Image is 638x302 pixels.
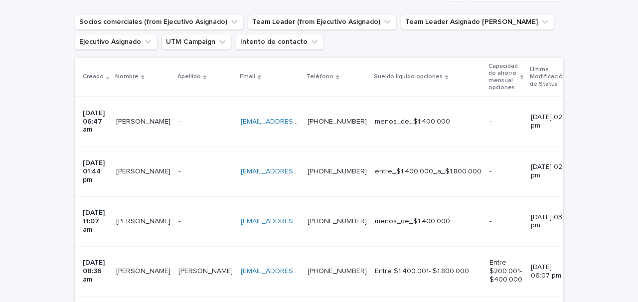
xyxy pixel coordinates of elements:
p: Última Modificación de Status [530,64,566,90]
button: Intento de contacto [236,34,324,50]
p: [DATE] 06:07 pm [531,263,571,280]
p: [DATE] 02:12 pm [531,113,571,130]
p: [PERSON_NAME] [178,265,235,276]
p: [DATE] 08:36 am [83,259,108,284]
p: [DATE] 02:14 pm [531,163,571,180]
a: [EMAIL_ADDRESS][DOMAIN_NAME] [241,168,353,175]
p: [DATE] 11:07 am [83,209,108,234]
button: Team Leader (from Ejecutivo Asignado) [248,14,397,30]
p: Creado [83,71,104,82]
button: UTM Campaign [161,34,232,50]
a: [EMAIL_ADDRESS][PERSON_NAME][DOMAIN_NAME] [241,268,408,275]
p: Sueldo líquido opciones [374,71,443,82]
p: - [489,167,522,176]
a: [PHONE_NUMBER] [308,268,367,275]
p: - [489,217,522,226]
p: Claudio Gallegos Maureria [116,116,172,126]
a: [PHONE_NUMBER] [308,118,367,125]
p: Email [240,71,255,82]
p: menos_de_$1.400.000 [375,217,481,226]
button: Team Leader Asignado LLamados [401,14,554,30]
p: [DATE] 03:01 pm [531,213,571,230]
a: [EMAIL_ADDRESS][DOMAIN_NAME] [241,218,353,225]
p: [DATE] 01:44 pm [83,159,108,184]
a: [PHONE_NUMBER] [308,168,367,175]
button: Socios comerciales (from Ejecutivo Asignado) [75,14,244,30]
p: - [178,215,182,226]
p: Capacidad de ahorro mensual opciones [488,61,518,94]
p: Nombre [115,71,139,82]
p: Entre $1.400.001- $1.800.000 [375,267,481,276]
p: Ana Maria Barrientos Montes [116,165,172,176]
p: [PERSON_NAME] [116,265,172,276]
p: Entre $200.001- $400.000 [489,259,522,284]
p: Apellido [177,71,201,82]
p: Debora Karina Turra [116,215,172,226]
a: [PHONE_NUMBER] [308,218,367,225]
a: [EMAIL_ADDRESS][DOMAIN_NAME] [241,118,353,125]
p: [DATE] 06:47 am [83,109,108,134]
p: - [489,118,522,126]
button: Ejecutivo Asignado [75,34,158,50]
p: Teléfono [307,71,333,82]
p: - [178,116,182,126]
p: entre_$1.400.000_a_$1.800.000 [375,167,481,176]
p: - [178,165,182,176]
p: menos_de_$1.400.000 [375,118,481,126]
